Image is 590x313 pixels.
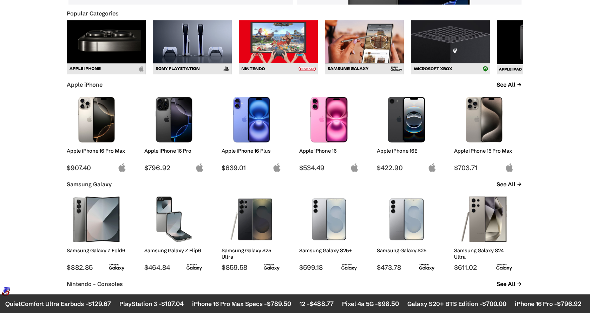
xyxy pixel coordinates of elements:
[222,247,281,260] h2: Samsung Galaxy S25 Ultra
[505,163,514,172] img: apple-logo
[67,93,136,172] a: iPhone 16 Pro Max Apple iPhone 16 Pro Max $907.40 apple-logo
[144,164,204,172] span: $796.92
[109,263,124,272] img: galaxy-logo
[340,300,397,308] li: Pixel 4a 5G -
[350,163,359,172] img: apple-logo
[341,263,357,272] img: galaxy-logo
[67,10,523,17] div: Popular Categories
[67,263,126,272] span: $882.85
[144,263,204,272] span: $464.84
[222,263,281,272] span: $859.58
[454,164,514,172] span: $703.71
[495,179,523,189] a: See All
[273,163,281,172] img: apple-logo
[496,263,512,272] img: galaxy-logo
[297,300,332,308] li: 12 -
[222,148,281,154] h2: Apple iPhone 16 Plus
[299,164,359,172] span: $534.49
[153,20,232,74] img: Sony
[454,93,523,172] a: iPhone 15 Pro Max Apple iPhone 15 Pro Max $703.71 apple-logo
[159,300,182,308] span: $107.04
[454,193,523,272] a: Galaxy S24 Ultra Samsung Galaxy S24 Ultra $611.02 galaxy-logo
[459,97,509,142] img: iPhone 15 Pro Max
[195,163,204,172] img: apple-logo
[377,247,437,254] h2: Samsung Galaxy S25
[265,300,289,308] span: $789.50
[307,300,332,308] span: $488.77
[67,280,123,287] a: Nintendo - Consoles
[144,247,204,254] h2: Samsung Galaxy Z Flip6
[222,164,281,172] span: $639.01
[67,181,112,188] a: Samsung Galaxy
[67,247,126,254] h2: Samsung Galaxy Z Fold6
[513,300,579,308] li: iPhone 16 Pro -
[325,20,404,74] img: Samsung
[264,263,279,272] img: galaxy-logo
[419,263,434,272] img: galaxy-logo
[377,148,437,154] h2: Apple iPhone 16E
[480,300,504,308] span: $700.00
[72,197,121,242] img: Galaxy Z Fold6
[411,20,490,74] img: Microsoft
[299,247,359,254] h2: Samsung Galaxy S25+
[454,263,514,272] span: $611.02
[144,148,204,154] h2: Apple iPhone 16 Pro
[67,20,146,74] img: Apple
[304,97,354,142] img: iPhone 16
[304,197,354,242] img: Galaxy S25+
[377,263,437,272] span: $473.78
[227,97,276,142] img: iPhone 16 Plus
[239,20,318,74] img: Nintendo
[222,93,291,172] a: iPhone 16 Plus Apple iPhone 16 Plus $639.01 apple-logo
[377,93,446,172] a: iPhone 16E Apple iPhone 16E $422.90 apple-logo
[428,163,437,172] img: apple-logo
[72,97,121,142] img: iPhone 16 Pro Max
[299,193,368,272] a: Galaxy S25+ Samsung Galaxy S25+ $599.18 galaxy-logo
[299,263,359,272] span: $599.18
[118,163,126,172] img: apple-logo
[495,79,523,90] a: See All
[382,197,431,242] img: Galaxy S25
[67,164,126,172] span: $907.40
[497,20,576,74] img: iPad
[382,97,431,142] img: iPhone 16E
[190,300,289,308] li: iPhone 16 Pro Max Specs -
[150,197,199,242] img: Galaxy Z Flip6
[222,193,291,272] a: Galaxy S25 Ultra Samsung Galaxy S25 Ultra $859.58 galaxy-logo
[405,300,504,308] li: Galaxy S20+ BTS Edition -
[454,247,514,260] h2: Samsung Galaxy S24 Ultra
[299,148,359,154] h2: Apple iPhone 16
[67,193,136,272] a: Galaxy Z Fold6 Samsung Galaxy Z Fold6 $882.85 galaxy-logo
[454,148,514,154] h2: Apple iPhone 15 Pro Max
[117,300,182,308] li: PlayStation 3 -
[459,197,509,242] img: Galaxy S24 Ultra
[299,93,368,172] a: iPhone 16 Apple iPhone 16 $534.49 apple-logo
[67,81,103,88] a: Apple iPhone
[227,197,276,242] img: Galaxy S25 Ultra
[495,279,523,289] a: See All
[376,300,397,308] span: $98.50
[86,300,109,308] span: $129.67
[186,263,202,272] img: galaxy-logo
[377,164,437,172] span: $422.90
[144,93,214,172] a: iPhone 16 Pro Apple iPhone 16 Pro $796.92 apple-logo
[150,97,199,142] img: iPhone 16 Pro
[3,300,109,308] li: QuietComfort Ultra Earbuds -
[144,193,214,272] a: Galaxy Z Flip6 Samsung Galaxy Z Flip6 $464.84 galaxy-logo
[377,193,446,272] a: Galaxy S25 Samsung Galaxy S25 $473.78 galaxy-logo
[67,148,126,154] h2: Apple iPhone 16 Pro Max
